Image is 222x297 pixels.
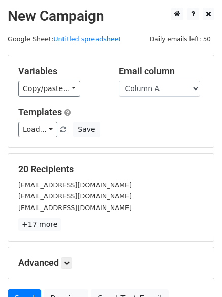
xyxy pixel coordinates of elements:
[18,218,61,231] a: +17 more
[18,181,132,189] small: [EMAIL_ADDRESS][DOMAIN_NAME]
[146,35,214,43] a: Daily emails left: 50
[18,257,204,269] h5: Advanced
[18,66,104,77] h5: Variables
[53,35,121,43] a: Untitled spreadsheet
[18,122,57,137] a: Load...
[18,204,132,212] small: [EMAIL_ADDRESS][DOMAIN_NAME]
[8,35,121,43] small: Google Sheet:
[18,164,204,175] h5: 20 Recipients
[146,34,214,45] span: Daily emails left: 50
[18,107,62,117] a: Templates
[119,66,204,77] h5: Email column
[18,81,80,97] a: Copy/paste...
[171,248,222,297] iframe: Chat Widget
[73,122,100,137] button: Save
[8,8,214,25] h2: New Campaign
[18,192,132,200] small: [EMAIL_ADDRESS][DOMAIN_NAME]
